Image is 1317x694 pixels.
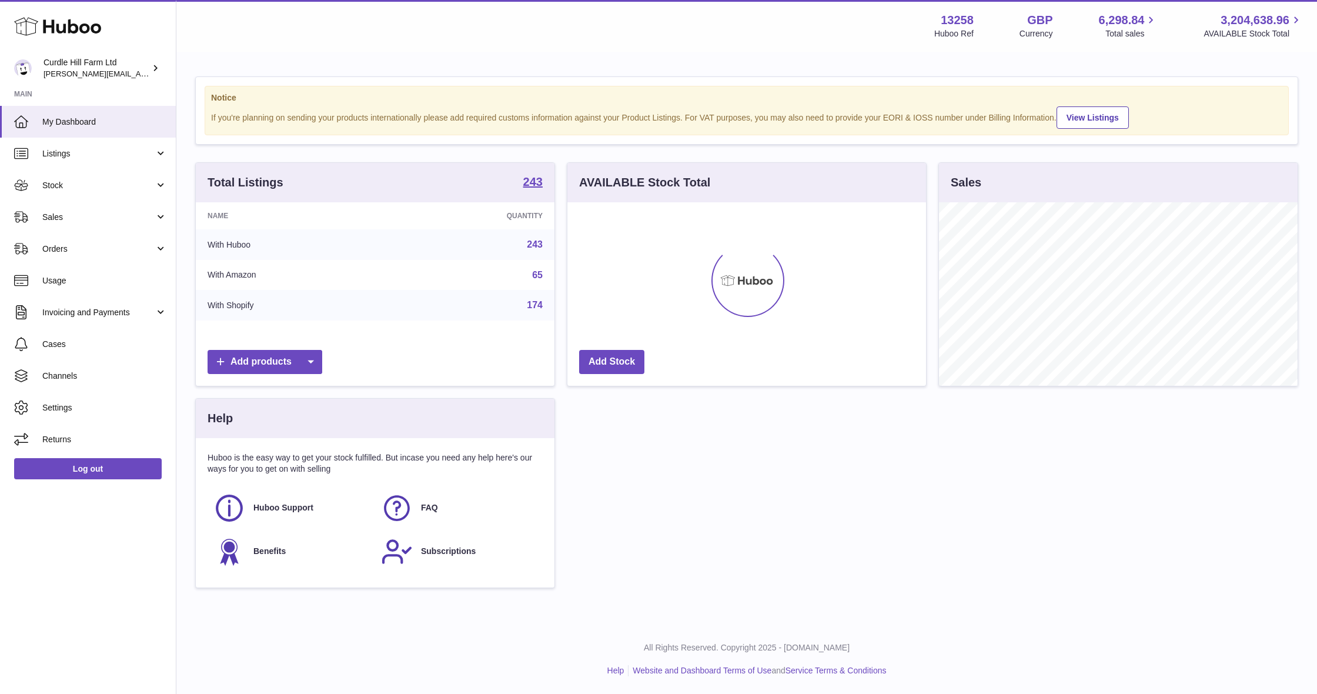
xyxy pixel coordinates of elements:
[527,300,543,310] a: 174
[1027,12,1052,28] strong: GBP
[523,176,543,188] strong: 243
[14,59,32,77] img: miranda@diddlysquatfarmshop.com
[42,402,167,413] span: Settings
[42,116,167,128] span: My Dashboard
[42,148,155,159] span: Listings
[186,642,1308,653] p: All Rights Reserved. Copyright 2025 - [DOMAIN_NAME]
[208,175,283,191] h3: Total Listings
[208,452,543,475] p: Huboo is the easy way to get your stock fulfilled. But incase you need any help here's our ways f...
[196,260,392,291] td: With Amazon
[213,536,369,568] a: Benefits
[392,202,554,229] th: Quantity
[1204,28,1303,39] span: AVAILABLE Stock Total
[1204,12,1303,39] a: 3,204,638.96 AVAILABLE Stock Total
[951,175,981,191] h3: Sales
[42,307,155,318] span: Invoicing and Payments
[381,536,537,568] a: Subscriptions
[196,290,392,321] td: With Shopify
[934,28,974,39] div: Huboo Ref
[196,202,392,229] th: Name
[421,502,438,513] span: FAQ
[579,350,644,374] a: Add Stock
[196,229,392,260] td: With Huboo
[523,176,543,190] a: 243
[579,175,710,191] h3: AVAILABLE Stock Total
[44,69,236,78] span: [PERSON_NAME][EMAIL_ADDRESS][DOMAIN_NAME]
[42,243,155,255] span: Orders
[211,92,1282,104] strong: Notice
[381,492,537,524] a: FAQ
[42,212,155,223] span: Sales
[213,492,369,524] a: Huboo Support
[14,458,162,479] a: Log out
[607,666,624,675] a: Help
[1105,28,1158,39] span: Total sales
[42,339,167,350] span: Cases
[532,270,543,280] a: 65
[1057,106,1129,129] a: View Listings
[44,57,149,79] div: Curdle Hill Farm Ltd
[1099,12,1158,39] a: 6,298.84 Total sales
[1099,12,1145,28] span: 6,298.84
[253,546,286,557] span: Benefits
[1019,28,1053,39] div: Currency
[421,546,476,557] span: Subscriptions
[211,105,1282,129] div: If you're planning on sending your products internationally please add required customs informati...
[941,12,974,28] strong: 13258
[42,180,155,191] span: Stock
[527,239,543,249] a: 243
[208,411,233,426] h3: Help
[633,666,771,675] a: Website and Dashboard Terms of Use
[253,502,313,513] span: Huboo Support
[208,350,322,374] a: Add products
[629,665,886,676] li: and
[785,666,887,675] a: Service Terms & Conditions
[1221,12,1289,28] span: 3,204,638.96
[42,434,167,445] span: Returns
[42,275,167,286] span: Usage
[42,371,167,382] span: Channels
